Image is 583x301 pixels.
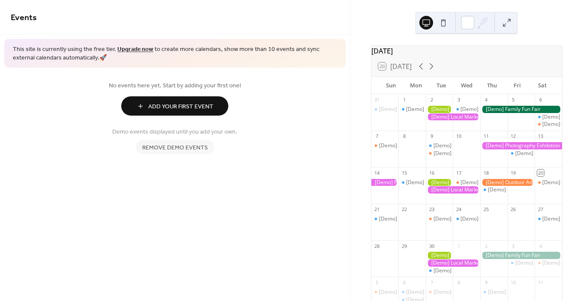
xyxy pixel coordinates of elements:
[428,279,435,286] div: 7
[488,289,553,296] div: [Demo] Morning Yoga Bliss
[11,9,37,26] span: Events
[379,142,448,149] div: [Demo] Book Club Gathering
[434,142,499,149] div: [Demo] Morning Yoga Bliss
[537,133,544,140] div: 13
[453,106,480,113] div: [Demo] Morning Yoga Bliss
[454,77,479,94] div: Wed
[434,289,498,296] div: [Demo] Seniors' Social Tea
[398,179,426,186] div: [Demo] Morning Yoga Bliss
[480,289,508,296] div: [Demo] Morning Yoga Bliss
[426,289,453,296] div: [Demo] Seniors' Social Tea
[515,150,580,157] div: [Demo] Morning Yoga Bliss
[508,259,535,267] div: [Demo] Morning Yoga Bliss
[479,77,505,94] div: Thu
[426,259,480,267] div: [Demo] Local Market
[11,81,339,90] span: No events here yet. Start by adding your first one!
[374,279,380,286] div: 5
[371,142,399,149] div: [Demo] Book Club Gathering
[426,142,453,149] div: [Demo] Morning Yoga Bliss
[374,170,380,176] div: 14
[515,259,580,267] div: [Demo] Morning Yoga Bliss
[13,45,337,62] span: This site is currently using the free tier. to create more calendars, show more than 10 events an...
[510,133,517,140] div: 12
[374,206,380,213] div: 21
[378,77,404,94] div: Sun
[488,186,553,194] div: [Demo] Morning Yoga Bliss
[426,106,453,113] div: [Demo] Gardening Workshop
[121,96,228,116] button: Add Your First Event
[505,77,530,94] div: Fri
[480,252,562,259] div: [Demo] Family Fun Fair
[453,215,480,223] div: [Demo] Morning Yoga Bliss
[455,133,462,140] div: 10
[535,179,562,186] div: [Demo] Open Mic Night
[483,206,489,213] div: 25
[537,243,544,249] div: 4
[510,243,517,249] div: 3
[404,77,429,94] div: Mon
[460,179,534,186] div: [Demo] Culinary Cooking Class
[428,206,435,213] div: 23
[530,77,555,94] div: Sat
[434,267,499,274] div: [Demo] Morning Yoga Bliss
[455,170,462,176] div: 17
[426,150,453,157] div: [Demo] Seniors' Social Tea
[379,106,444,113] div: [Demo] Morning Yoga Bliss
[398,289,426,296] div: [Demo] Fitness Bootcamp
[428,97,435,103] div: 2
[535,113,562,121] div: [Demo] Morning Yoga Bliss
[406,179,471,186] div: [Demo] Morning Yoga Bliss
[480,186,508,194] div: [Demo] Morning Yoga Bliss
[434,150,498,157] div: [Demo] Seniors' Social Tea
[428,243,435,249] div: 30
[426,252,453,259] div: [Demo] Gardening Workshop
[112,128,237,137] span: Demo events displayed until you add your own.
[483,243,489,249] div: 2
[483,133,489,140] div: 11
[480,106,562,113] div: [Demo] Family Fun Fair
[148,102,213,111] span: Add Your First Event
[428,170,435,176] div: 16
[453,179,480,186] div: [Demo] Culinary Cooking Class
[535,215,562,223] div: [Demo] Morning Yoga Bliss
[455,243,462,249] div: 1
[136,140,214,154] button: Remove demo events
[426,179,453,186] div: [Demo] Gardening Workshop
[428,133,435,140] div: 9
[455,97,462,103] div: 3
[510,97,517,103] div: 5
[406,106,468,113] div: [Demo] Fitness Bootcamp
[374,243,380,249] div: 28
[379,289,448,296] div: [Demo] Book Club Gathering
[460,215,526,223] div: [Demo] Morning Yoga Bliss
[398,106,426,113] div: [Demo] Fitness Bootcamp
[480,142,562,149] div: [Demo] Photography Exhibition
[401,279,407,286] div: 6
[508,150,535,157] div: [Demo] Morning Yoga Bliss
[401,243,407,249] div: 29
[426,215,453,223] div: [Demo] Seniors' Social Tea
[483,97,489,103] div: 4
[426,267,453,274] div: [Demo] Morning Yoga Bliss
[537,97,544,103] div: 6
[11,96,339,116] a: Add Your First Event
[537,170,544,176] div: 20
[117,44,153,55] a: Upgrade now
[483,170,489,176] div: 18
[510,206,517,213] div: 26
[483,279,489,286] div: 9
[429,77,454,94] div: Tue
[371,179,399,186] div: [Demo] Photography Exhibition
[401,133,407,140] div: 8
[401,97,407,103] div: 1
[535,259,562,267] div: [Demo] Open Mic Night
[537,206,544,213] div: 27
[434,215,498,223] div: [Demo] Seniors' Social Tea
[371,106,399,113] div: [Demo] Morning Yoga Bliss
[426,113,480,121] div: [Demo] Local Market
[537,279,544,286] div: 11
[460,106,526,113] div: [Demo] Morning Yoga Bliss
[374,133,380,140] div: 7
[510,170,517,176] div: 19
[401,206,407,213] div: 22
